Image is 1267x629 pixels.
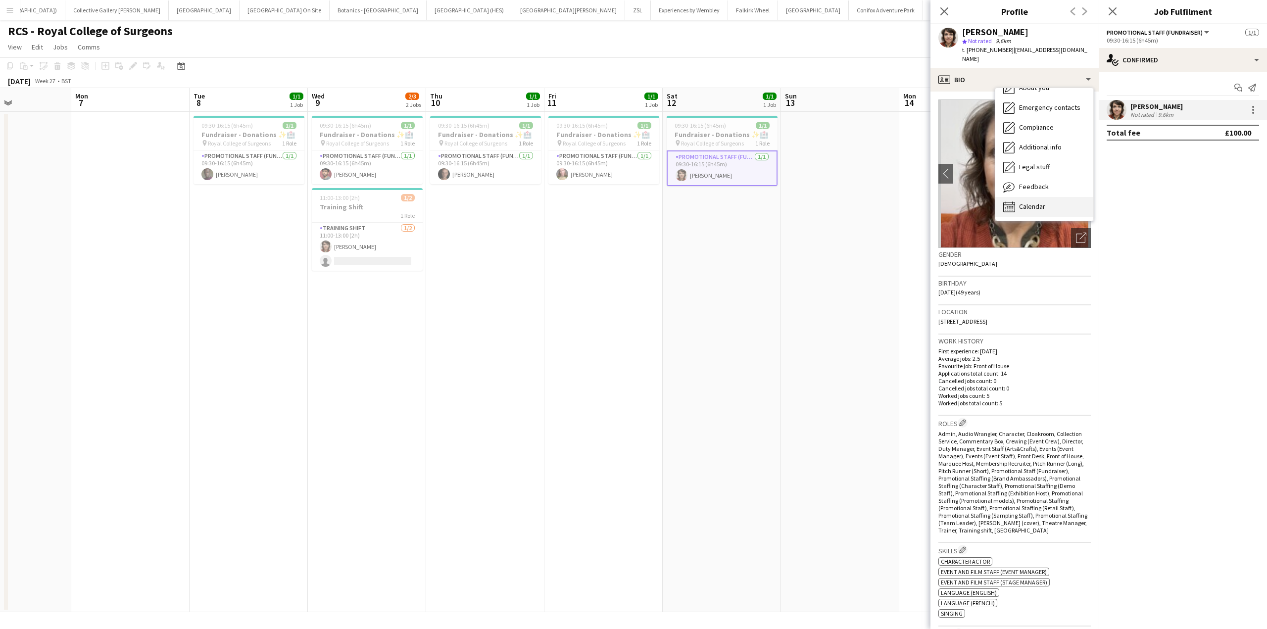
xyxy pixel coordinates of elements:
[401,122,415,129] span: 1/1
[968,37,992,45] span: Not rated
[75,92,88,100] span: Mon
[637,122,651,129] span: 1/1
[1107,37,1259,44] div: 09:30-16:15 (6h45m)
[312,116,423,184] app-job-card: 09:30-16:15 (6h45m)1/1Fundraiser - Donations ✨🏥 Royal College of Surgeons1 RolePromotional Staff ...
[1107,29,1203,36] span: Promotional Staff (Fundraiser)
[938,289,980,296] span: [DATE] (49 years)
[667,116,778,186] div: 09:30-16:15 (6h45m)1/1Fundraiser - Donations ✨🏥 Royal College of Surgeons1 RolePromotional Staff ...
[675,122,726,129] span: 09:30-16:15 (6h45m)
[938,307,1091,316] h3: Location
[330,0,427,20] button: Botanics - [GEOGRAPHIC_DATA]
[941,568,1047,576] span: Event and Film Staff (Event Manager)
[938,430,1087,534] span: Admin, Audio Wrangler, Character, Cloakroom, Collection Service, Commentary Box, Crewing (Event C...
[32,43,43,51] span: Edit
[938,392,1091,399] p: Worked jobs count: 5
[1107,128,1140,138] div: Total fee
[28,41,47,53] a: Edit
[728,0,778,20] button: Falkirk Wheel
[938,545,1091,555] h3: Skills
[1019,83,1049,92] span: About you
[1156,111,1175,118] div: 9.6km
[849,0,923,20] button: Conifox Adventure Park
[192,97,205,108] span: 8
[548,130,659,139] h3: Fundraiser - Donations ✨🏥
[169,0,240,20] button: [GEOGRAPHIC_DATA]
[201,122,253,129] span: 09:30-16:15 (6h45m)
[8,24,173,39] h1: RCS - Royal College of Surgeons
[938,399,1091,407] p: Worked jobs total count: 5
[547,97,556,108] span: 11
[938,385,1091,392] p: Cancelled jobs total count: 0
[1019,103,1080,112] span: Emergency contacts
[563,140,626,147] span: Royal College of Surgeons
[326,140,389,147] span: Royal College of Surgeons
[962,46,1087,62] span: | [EMAIL_ADDRESS][DOMAIN_NAME]
[938,355,1091,362] p: Average jobs: 2.5
[995,78,1093,98] div: About you
[519,140,533,147] span: 1 Role
[1019,123,1054,132] span: Compliance
[665,97,678,108] span: 12
[938,362,1091,370] p: Favourite job: Front of House
[995,118,1093,138] div: Compliance
[78,43,100,51] span: Comms
[208,140,271,147] span: Royal College of Surgeons
[645,101,658,108] div: 1 Job
[1107,29,1211,36] button: Promotional Staff (Fundraiser)
[282,140,296,147] span: 1 Role
[438,122,489,129] span: 09:30-16:15 (6h45m)
[681,140,744,147] span: Royal College of Surgeons
[74,97,88,108] span: 7
[637,140,651,147] span: 1 Role
[312,150,423,184] app-card-role: Promotional Staff (Fundraiser)1/109:30-16:15 (6h45m)[PERSON_NAME]
[312,202,423,211] h3: Training Shift
[430,116,541,184] app-job-card: 09:30-16:15 (6h45m)1/1Fundraiser - Donations ✨🏥 Royal College of Surgeons1 RolePromotional Staff ...
[938,99,1091,248] img: Crew avatar or photo
[962,46,1014,53] span: t. [PHONE_NUMBER]
[995,177,1093,197] div: Feedback
[312,188,423,271] app-job-card: 11:00-13:00 (2h)1/2Training Shift1 RoleTraining shift1/211:00-13:00 (2h)[PERSON_NAME]
[644,93,658,100] span: 1/1
[902,97,916,108] span: 14
[938,418,1091,428] h3: Roles
[312,130,423,139] h3: Fundraiser - Donations ✨🏥
[938,250,1091,259] h3: Gender
[1225,128,1251,138] div: £100.00
[429,97,442,108] span: 10
[548,150,659,184] app-card-role: Promotional Staff (Fundraiser)1/109:30-16:15 (6h45m)[PERSON_NAME]
[194,116,304,184] app-job-card: 09:30-16:15 (6h45m)1/1Fundraiser - Donations ✨🏥 Royal College of Surgeons1 RolePromotional Staff ...
[995,138,1093,157] div: Additional info
[527,101,539,108] div: 1 Job
[33,77,57,85] span: Week 27
[8,43,22,51] span: View
[8,76,31,86] div: [DATE]
[995,98,1093,118] div: Emergency contacts
[930,5,1099,18] h3: Profile
[283,122,296,129] span: 1/1
[962,28,1028,37] div: [PERSON_NAME]
[519,122,533,129] span: 1/1
[1130,102,1183,111] div: [PERSON_NAME]
[923,0,963,20] button: The Barn
[61,77,71,85] div: BST
[194,92,205,100] span: Tue
[938,279,1091,288] h3: Birthday
[65,0,169,20] button: Collective Gallery [PERSON_NAME]
[783,97,797,108] span: 13
[763,93,777,100] span: 1/1
[548,116,659,184] div: 09:30-16:15 (6h45m)1/1Fundraiser - Donations ✨🏥 Royal College of Surgeons1 RolePromotional Staff ...
[290,101,303,108] div: 1 Job
[1019,143,1062,151] span: Additional info
[995,197,1093,217] div: Calendar
[995,157,1093,177] div: Legal stuff
[941,558,990,565] span: Character Actor
[444,140,507,147] span: Royal College of Surgeons
[526,93,540,100] span: 1/1
[755,140,770,147] span: 1 Role
[430,92,442,100] span: Thu
[938,318,987,325] span: [STREET_ADDRESS]
[1130,111,1156,118] div: Not rated
[1019,202,1045,211] span: Calendar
